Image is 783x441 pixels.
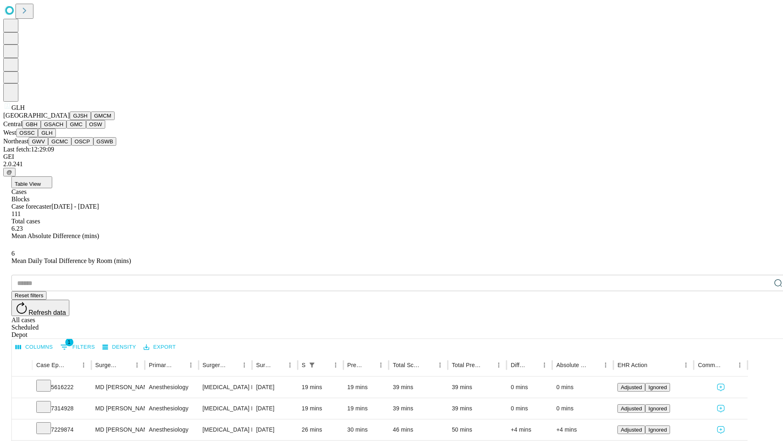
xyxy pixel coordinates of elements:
div: +4 mins [556,419,609,440]
div: Anesthesiology [149,377,194,398]
div: [DATE] [256,419,294,440]
div: Surgeon Name [95,362,119,368]
button: GBH [22,120,41,129]
div: Difference [511,362,526,368]
button: Sort [319,359,330,371]
span: 6 [11,250,15,257]
span: Total cases [11,218,40,225]
button: Expand [16,402,28,416]
div: 30 mins [347,419,385,440]
button: OSW [86,120,106,129]
div: 0 mins [556,398,609,419]
span: Ignored [648,384,667,390]
button: Density [100,341,138,354]
span: [GEOGRAPHIC_DATA] [3,112,70,119]
span: Table View [15,181,41,187]
div: MD [PERSON_NAME] [95,398,141,419]
button: Sort [482,359,493,371]
div: Total Predicted Duration [452,362,481,368]
button: Sort [273,359,284,371]
div: 46 mins [393,419,444,440]
div: 0 mins [556,377,609,398]
button: Sort [227,359,239,371]
div: 0 mins [511,377,548,398]
button: GJSH [70,111,91,120]
div: Primary Service [149,362,173,368]
button: Menu [680,359,692,371]
button: Ignored [645,383,670,392]
div: 39 mins [452,398,503,419]
div: 50 mins [452,419,503,440]
button: Expand [16,423,28,437]
div: 19 mins [347,398,385,419]
button: Sort [364,359,375,371]
div: 2.0.241 [3,160,780,168]
button: Show filters [306,359,318,371]
button: Expand [16,381,28,395]
span: Refresh data [29,309,66,316]
div: GEI [3,153,780,160]
div: 19 mins [302,398,339,419]
span: GLH [11,104,25,111]
button: GSWB [93,137,117,146]
button: Refresh data [11,300,69,316]
span: Adjusted [621,427,642,433]
button: Menu [375,359,387,371]
button: Sort [66,359,78,371]
button: Adjusted [617,383,645,392]
button: Menu [284,359,296,371]
div: 7314928 [36,398,87,419]
button: Show filters [58,341,97,354]
div: 26 mins [302,419,339,440]
div: [MEDICAL_DATA] FLEXIBLE PROXIMAL DIAGNOSTIC [203,398,248,419]
button: Ignored [645,404,670,413]
span: Case forecaster [11,203,51,210]
span: West [3,129,16,136]
span: [DATE] - [DATE] [51,203,99,210]
span: 111 [11,210,21,217]
button: Adjusted [617,425,645,434]
button: Menu [434,359,446,371]
div: 39 mins [393,377,444,398]
div: 19 mins [347,377,385,398]
div: Total Scheduled Duration [393,362,422,368]
div: Comments [698,362,721,368]
div: Predicted In Room Duration [347,362,363,368]
div: 19 mins [302,377,339,398]
button: Menu [539,359,550,371]
button: Menu [78,359,89,371]
button: Ignored [645,425,670,434]
button: @ [3,168,15,176]
div: 1 active filter [306,359,318,371]
div: Case Epic Id [36,362,66,368]
button: Sort [723,359,734,371]
div: [DATE] [256,377,294,398]
span: Central [3,120,22,127]
button: Sort [174,359,185,371]
div: Surgery Name [203,362,226,368]
button: Menu [493,359,504,371]
button: GWV [29,137,48,146]
span: @ [7,169,12,175]
div: EHR Action [617,362,647,368]
button: Sort [423,359,434,371]
button: Export [142,341,178,354]
div: +4 mins [511,419,548,440]
div: [MEDICAL_DATA] FLEXIBLE PROXIMAL DIAGNOSTIC [203,419,248,440]
div: Scheduled In Room Duration [302,362,305,368]
button: Menu [185,359,197,371]
button: Sort [648,359,659,371]
div: 39 mins [393,398,444,419]
span: Last fetch: 12:29:09 [3,146,54,153]
div: 5616222 [36,377,87,398]
div: 7229874 [36,419,87,440]
button: Menu [330,359,341,371]
div: Surgery Date [256,362,272,368]
div: Anesthesiology [149,398,194,419]
button: Sort [527,359,539,371]
div: Absolute Difference [556,362,588,368]
button: Table View [11,176,52,188]
button: OSSC [16,129,38,137]
button: GCMC [48,137,71,146]
button: GLH [38,129,55,137]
